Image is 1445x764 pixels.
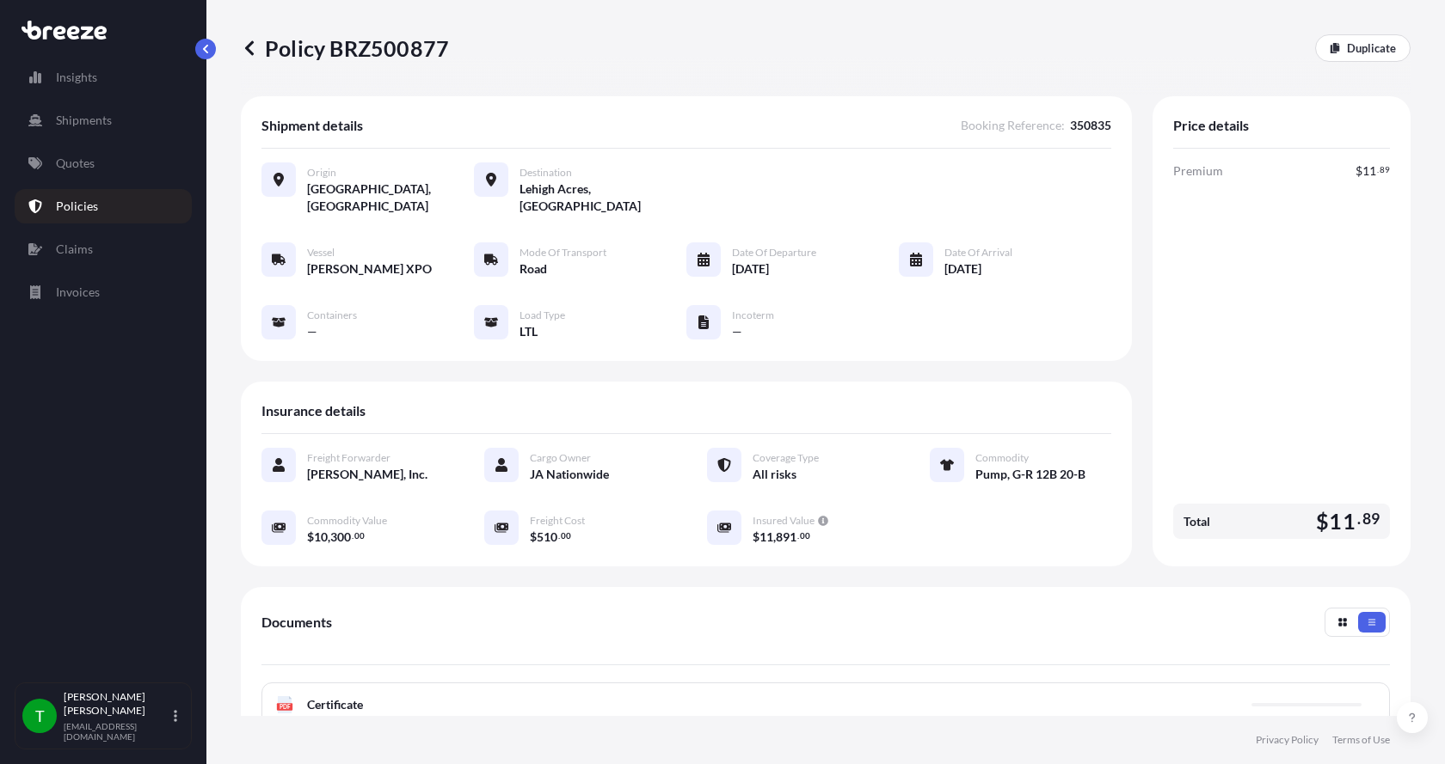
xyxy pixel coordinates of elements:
[280,704,291,710] text: PDF
[1173,162,1223,180] span: Premium
[1070,117,1111,134] span: 350835
[330,531,351,543] span: 300
[64,690,170,718] p: [PERSON_NAME] [PERSON_NAME]
[307,451,390,465] span: Freight Forwarder
[753,514,815,528] span: Insured Value
[753,531,759,543] span: $
[753,466,796,483] span: All risks
[530,531,537,543] span: $
[1362,514,1380,524] span: 89
[328,531,330,543] span: ,
[975,451,1029,465] span: Commodity
[15,146,192,180] a: Quotes
[1184,513,1210,530] span: Total
[1362,165,1376,177] span: 11
[520,323,538,340] span: LTL
[1377,167,1379,173] span: .
[56,69,97,86] p: Insights
[56,241,93,258] p: Claims
[1329,510,1355,532] span: 11
[520,166,572,180] span: Destination
[944,246,1012,260] span: Date of Arrival
[15,232,192,266] a: Claims
[354,533,365,539] span: 00
[753,451,819,465] span: Coverage Type
[530,466,609,483] span: JA Nationwide
[732,309,774,322] span: Incoterm
[530,514,585,528] span: Freight Cost
[530,451,591,465] span: Cargo Owner
[520,260,547,278] span: Road
[1356,165,1362,177] span: $
[1357,514,1361,524] span: .
[558,533,560,539] span: .
[241,34,449,62] p: Policy BRZ500877
[307,531,314,543] span: $
[961,117,1065,134] span: Booking Reference :
[15,275,192,309] a: Invoices
[776,531,796,543] span: 891
[520,309,565,322] span: Load Type
[1173,117,1249,134] span: Price details
[732,260,769,278] span: [DATE]
[261,402,366,419] span: Insurance details
[520,180,686,215] span: Lehigh Acres, [GEOGRAPHIC_DATA]
[307,466,427,483] span: [PERSON_NAME], Inc.
[1347,40,1396,57] p: Duplicate
[307,180,474,215] span: [GEOGRAPHIC_DATA], [GEOGRAPHIC_DATA]
[352,533,354,539] span: .
[1315,34,1411,62] a: Duplicate
[732,246,816,260] span: Date of Departure
[56,284,100,301] p: Invoices
[261,614,332,631] span: Documents
[307,260,432,278] span: [PERSON_NAME] XPO
[1332,733,1390,747] a: Terms of Use
[773,531,776,543] span: ,
[944,260,981,278] span: [DATE]
[307,166,336,180] span: Origin
[732,323,742,340] span: —
[261,117,363,134] span: Shipment details
[561,533,571,539] span: 00
[15,60,192,95] a: Insights
[800,533,810,539] span: 00
[1256,733,1319,747] a: Privacy Policy
[35,707,45,724] span: T
[56,198,98,215] p: Policies
[1380,167,1390,173] span: 89
[15,103,192,138] a: Shipments
[797,533,799,539] span: .
[537,531,557,543] span: 510
[56,155,95,172] p: Quotes
[307,696,363,713] span: Certificate
[56,112,112,129] p: Shipments
[307,323,317,340] span: —
[1316,510,1329,532] span: $
[15,189,192,223] a: Policies
[520,246,606,260] span: Mode of Transport
[307,514,387,528] span: Commodity Value
[307,246,335,260] span: Vessel
[64,721,170,742] p: [EMAIL_ADDRESS][DOMAIN_NAME]
[759,531,773,543] span: 11
[307,309,357,322] span: Containers
[314,531,328,543] span: 10
[975,466,1085,483] span: Pump, G-R 12B 20-B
